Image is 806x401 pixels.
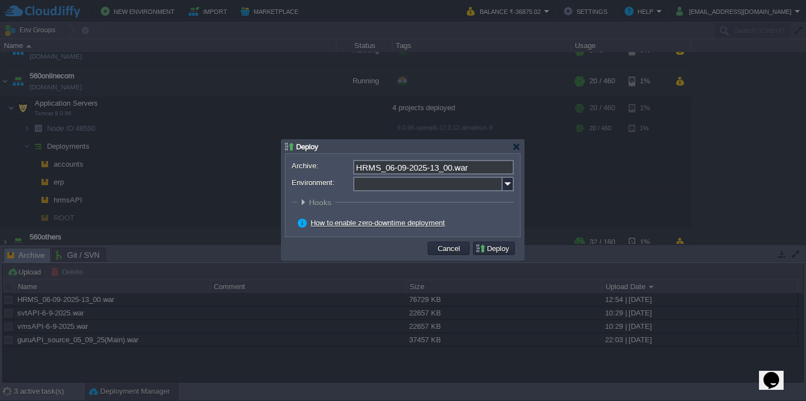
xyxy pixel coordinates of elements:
[296,143,318,151] span: Deploy
[292,177,352,188] label: Environment:
[309,198,334,207] span: Hooks
[475,243,513,253] button: Deploy
[434,243,463,253] button: Cancel
[759,356,795,390] iframe: chat widget
[292,160,352,172] label: Archive:
[311,219,445,227] a: How to enable zero-downtime deployment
